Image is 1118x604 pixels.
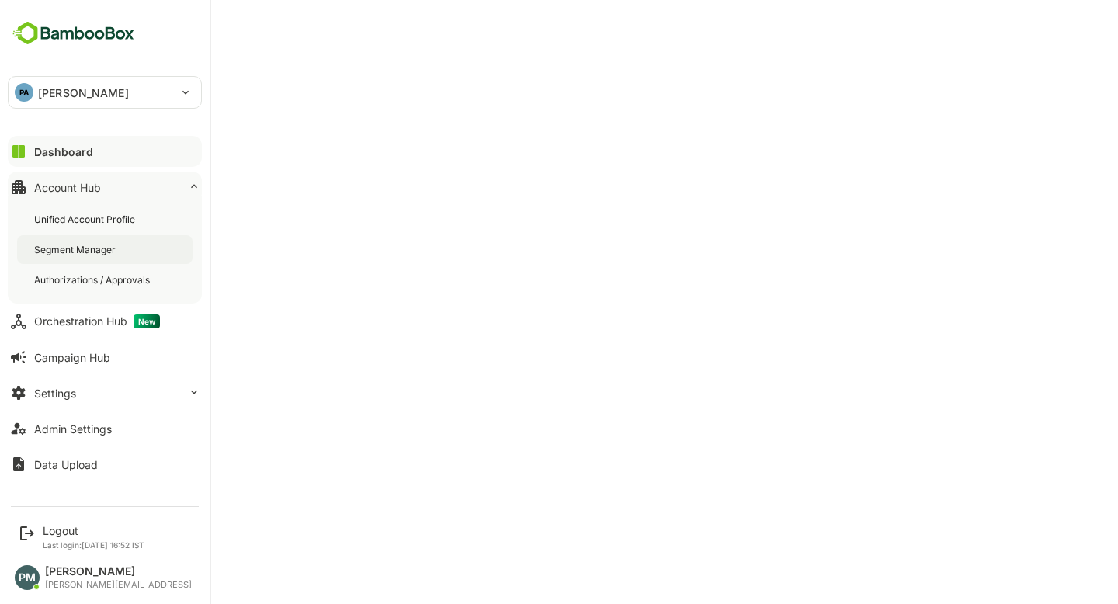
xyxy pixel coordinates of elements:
[34,181,101,194] div: Account Hub
[34,387,76,400] div: Settings
[43,524,144,537] div: Logout
[34,243,119,256] div: Segment Manager
[34,422,112,436] div: Admin Settings
[8,449,202,480] button: Data Upload
[134,314,160,328] span: New
[8,342,202,373] button: Campaign Hub
[34,213,138,226] div: Unified Account Profile
[9,77,201,108] div: PA[PERSON_NAME]
[8,306,202,337] button: Orchestration HubNew
[15,83,33,102] div: PA
[34,273,153,286] div: Authorizations / Approvals
[8,136,202,167] button: Dashboard
[34,145,93,158] div: Dashboard
[34,314,160,328] div: Orchestration Hub
[43,540,144,550] p: Last login: [DATE] 16:52 IST
[45,580,192,590] div: [PERSON_NAME][EMAIL_ADDRESS]
[15,565,40,590] div: PM
[34,351,110,364] div: Campaign Hub
[38,85,129,101] p: [PERSON_NAME]
[8,19,139,48] img: BambooboxFullLogoMark.5f36c76dfaba33ec1ec1367b70bb1252.svg
[8,413,202,444] button: Admin Settings
[45,565,192,578] div: [PERSON_NAME]
[34,458,98,471] div: Data Upload
[8,377,202,408] button: Settings
[8,172,202,203] button: Account Hub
